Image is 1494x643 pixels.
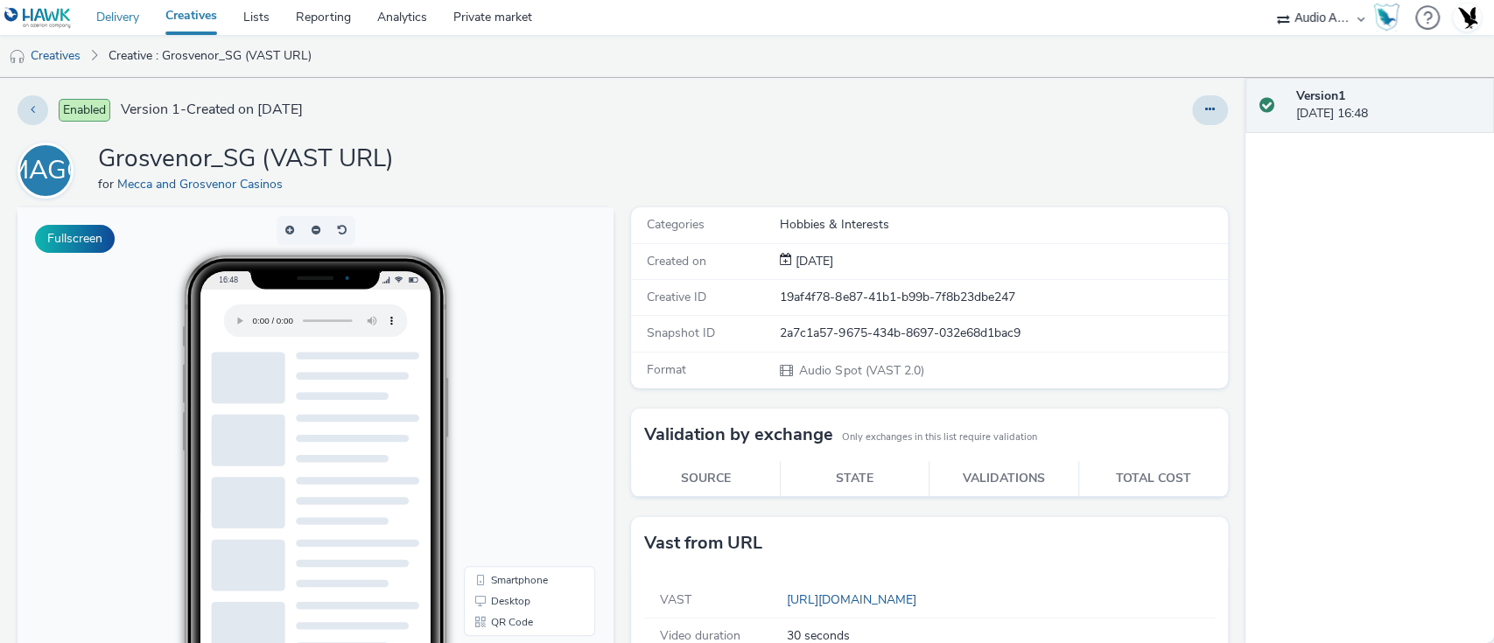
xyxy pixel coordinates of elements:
[100,35,320,77] a: Creative : Grosvenor_SG (VAST URL)
[647,289,706,305] span: Creative ID
[792,253,833,270] div: Creation 13 October 2025, 16:48
[929,461,1078,497] th: Validations
[647,253,706,269] span: Created on
[781,461,929,497] th: State
[787,591,923,608] a: [URL][DOMAIN_NAME]
[450,404,574,425] li: QR Code
[9,48,26,66] img: audio
[797,362,923,379] span: Audio Spot (VAST 2.0)
[780,216,1225,234] div: Hobbies & Interests
[98,176,117,192] span: for
[1296,87,1345,104] strong: Version 1
[842,430,1037,444] small: Only exchanges in this list require validation
[201,67,221,77] span: 16:48
[117,176,290,192] a: Mecca and Grosvenor Casinos
[59,99,110,122] span: Enabled
[647,361,686,378] span: Format
[631,461,780,497] th: Source
[1373,3,1406,31] a: Hawk Academy
[1373,3,1399,31] img: Hawk Academy
[35,225,115,253] button: Fullscreen
[780,289,1225,306] div: 19af4f78-8e87-41b1-b99b-7f8b23dbe247
[473,388,513,399] span: Desktop
[647,216,705,233] span: Categories
[18,162,81,178] a: MAGC
[780,325,1225,342] div: 2a7c1a57-9675-434b-8697-032e68d1bac9
[98,143,394,176] h1: Grosvenor_SG (VAST URL)
[450,362,574,383] li: Smartphone
[473,367,530,378] span: Smartphone
[473,409,516,420] span: QR Code
[121,100,303,120] span: Version 1 - Created on [DATE]
[1454,4,1480,31] img: Account UK
[647,325,715,341] span: Snapshot ID
[644,530,762,556] h3: Vast from URL
[792,253,833,269] span: [DATE]
[644,422,833,448] h3: Validation by exchange
[450,383,574,404] li: Desktop
[1296,87,1480,123] div: [DATE] 16:48
[660,591,691,608] span: VAST
[1078,461,1227,497] th: Total cost
[4,7,72,29] img: undefined Logo
[7,146,84,195] div: MAGC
